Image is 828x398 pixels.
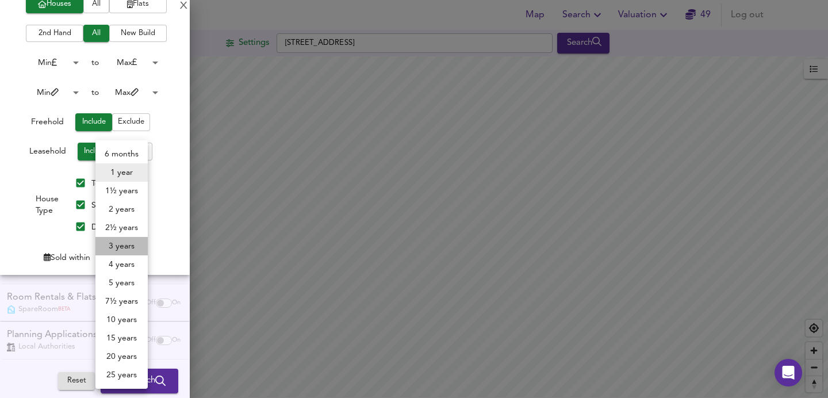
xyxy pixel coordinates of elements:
[95,292,148,311] li: 7½ years
[95,347,148,366] li: 20 years
[95,237,148,255] li: 3 years
[95,255,148,274] li: 4 years
[95,145,148,163] li: 6 months
[95,182,148,200] li: 1½ years
[95,219,148,237] li: 2½ years
[95,163,148,182] li: 1 year
[95,311,148,329] li: 10 years
[775,359,802,386] div: Open Intercom Messenger
[95,366,148,384] li: 25 years
[95,200,148,219] li: 2 years
[95,274,148,292] li: 5 years
[95,329,148,347] li: 15 years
